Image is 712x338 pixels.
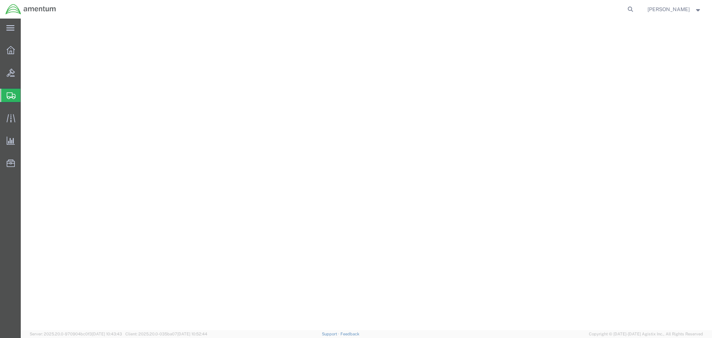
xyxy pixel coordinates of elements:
[647,5,690,13] span: Ahmed Warraiat
[177,332,207,336] span: [DATE] 10:52:44
[125,332,207,336] span: Client: 2025.20.0-035ba07
[322,332,340,336] a: Support
[30,332,122,336] span: Server: 2025.20.0-970904bc0f3
[92,332,122,336] span: [DATE] 10:43:43
[21,19,712,330] iframe: FS Legacy Container
[647,5,702,14] button: [PERSON_NAME]
[340,332,359,336] a: Feedback
[5,4,56,15] img: logo
[589,331,703,337] span: Copyright © [DATE]-[DATE] Agistix Inc., All Rights Reserved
